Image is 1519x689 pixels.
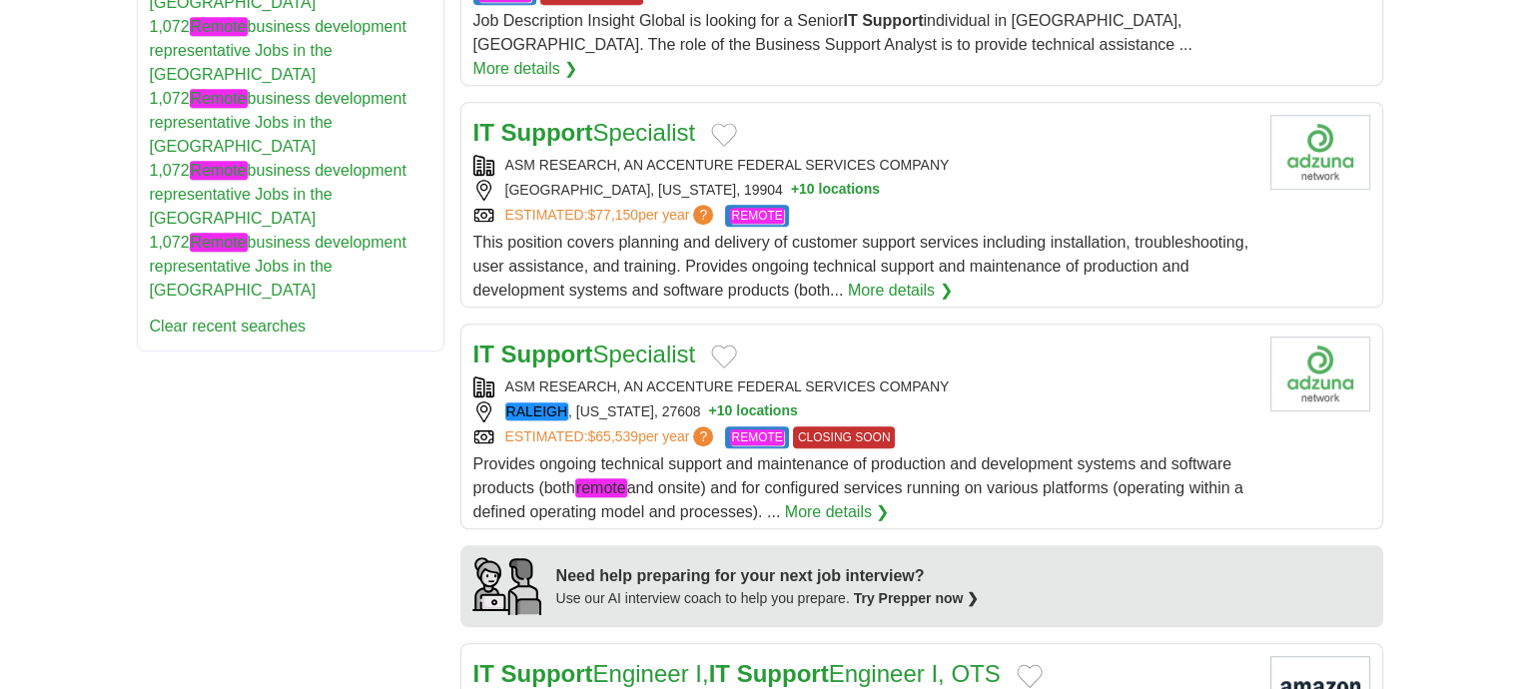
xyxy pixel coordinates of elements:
[711,123,737,147] button: Add to favorite jobs
[190,161,248,180] em: Remote
[785,500,890,524] a: More details ❯
[505,402,568,420] em: RALEIGH
[730,429,783,445] em: REMOTE
[587,428,638,444] span: $65,539
[473,180,1254,201] div: [GEOGRAPHIC_DATA], [US_STATE], 19904
[854,590,980,606] a: Try Prepper now ❯
[150,318,307,335] a: Clear recent searches
[473,341,494,367] strong: IT
[505,401,701,422] span: , [US_STATE], 27608
[150,161,406,227] a: 1,072Remotebusiness development representative Jobs in the [GEOGRAPHIC_DATA]
[473,119,494,146] strong: IT
[473,660,1001,687] a: IT SupportEngineer I,IT SupportEngineer I, OTS
[587,207,638,223] span: $77,150
[150,17,406,83] a: 1,072Remotebusiness development representative Jobs in the [GEOGRAPHIC_DATA]
[473,12,1192,53] span: Job Description Insight Global is looking for a Senior individual in [GEOGRAPHIC_DATA], [GEOGRAPH...
[473,119,696,146] a: IT SupportSpecialist
[843,12,857,29] strong: IT
[473,341,696,367] a: IT SupportSpecialist
[1270,337,1370,411] img: Company logo
[505,426,718,448] a: ESTIMATED:$65,539per year?
[730,208,783,224] em: REMOTE
[709,401,798,422] button: +10 locations
[693,426,713,446] span: ?
[473,455,1243,520] span: Provides ongoing technical support and maintenance of production and development systems and soft...
[737,660,829,687] strong: Support
[793,426,896,448] span: CLOSING SOON
[150,89,406,155] a: 1,072Remotebusiness development representative Jobs in the [GEOGRAPHIC_DATA]
[190,17,248,36] em: Remote
[862,12,923,29] strong: Support
[711,344,737,368] button: Add to favorite jobs
[190,233,248,252] em: Remote
[190,89,248,108] em: Remote
[791,180,880,201] button: +10 locations
[501,660,593,687] strong: Support
[693,205,713,225] span: ?
[473,57,578,81] a: More details ❯
[505,205,718,227] a: ESTIMATED:$77,150per year?
[1017,664,1043,688] button: Add to favorite jobs
[473,234,1248,299] span: This position covers planning and delivery of customer support services including installation, t...
[791,180,799,201] span: +
[556,588,980,609] div: Use our AI interview coach to help you prepare.
[556,564,980,588] div: Need help preparing for your next job interview?
[473,155,1254,176] div: ASM RESEARCH, AN ACCENTURE FEDERAL SERVICES COMPANY
[1270,115,1370,190] img: Company logo
[501,341,593,367] strong: Support
[150,233,406,299] a: 1,072Remotebusiness development representative Jobs in the [GEOGRAPHIC_DATA]
[473,376,1254,397] div: ASM RESEARCH, AN ACCENTURE FEDERAL SERVICES COMPANY
[501,119,593,146] strong: Support
[848,279,953,303] a: More details ❯
[709,660,730,687] strong: IT
[575,478,627,497] em: remote
[473,660,494,687] strong: IT
[709,401,717,422] span: +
